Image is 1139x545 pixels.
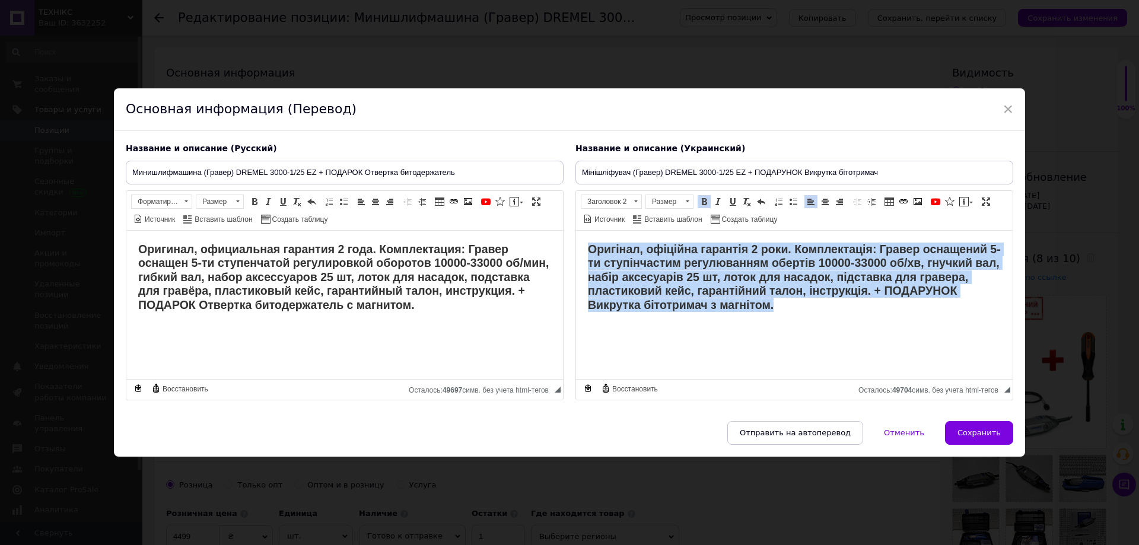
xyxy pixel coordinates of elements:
[1003,99,1013,119] span: ×
[248,195,261,208] a: Полужирный (Ctrl+B)
[462,195,475,208] a: Изображение
[858,383,1004,394] div: Подсчет символов
[943,195,956,208] a: Вставить иконку
[114,88,1025,131] div: Основная информация (Перевод)
[1004,387,1010,393] span: Перетащите для изменения размера
[555,387,561,393] span: Перетащите для изменения размера
[433,195,446,208] a: Таблица
[182,212,254,225] a: Вставить шаблон
[12,12,749,53] body: Визуальный текстовый редактор, 157F7A40-0361-4778-8E9A-2C2D05F15FD7
[787,195,800,208] a: Вставить / удалить маркированный список
[897,195,910,208] a: Вставить/Редактировать ссылку (Ctrl+L)
[726,195,739,208] a: Подчеркнутый (Ctrl+U)
[884,428,924,437] span: Отменить
[772,195,785,208] a: Вставить / удалить нумерованный список
[911,195,924,208] a: Изображение
[957,428,1001,437] span: Сохранить
[369,195,382,208] a: По центру
[819,195,832,208] a: По центру
[479,195,492,208] a: Добавить видео с YouTube
[415,195,428,208] a: Увеличить отступ
[443,386,462,394] span: 49697
[727,421,863,445] button: Отправить на автоперевод
[305,195,318,208] a: Отменить (Ctrl+Z)
[494,195,507,208] a: Вставить иконку
[709,212,780,225] a: Создать таблицу
[929,195,942,208] a: Добавить видео с YouTube
[581,382,594,395] a: Сделать резервную копию сейчас
[979,195,992,208] a: Развернуть
[833,195,846,208] a: По правому краю
[646,195,682,208] span: Размер
[149,382,210,395] a: Восстановить
[945,421,1013,445] button: Сохранить
[161,384,208,394] span: Восстановить
[581,195,642,209] a: Заголовок 2
[401,195,414,208] a: Уменьшить отступ
[593,215,625,225] span: Источник
[712,195,725,208] a: Курсив (Ctrl+I)
[276,195,289,208] a: Подчеркнутый (Ctrl+U)
[132,195,180,208] span: Форматирование
[740,428,851,437] span: Отправить на автоперевод
[631,212,704,225] a: Вставить шаблон
[132,382,145,395] a: Сделать резервную копию сейчас
[323,195,336,208] a: Вставить / удалить нумерованный список
[126,231,563,379] iframe: Визуальный текстовый редактор, 9138601E-5612-4EB2-9A01-1A57E1DD230B
[645,195,693,209] a: Размер
[755,195,768,208] a: Отменить (Ctrl+Z)
[196,195,232,208] span: Размер
[581,195,630,208] span: Заголовок 2
[576,231,1013,379] iframe: Визуальный текстовый редактор, A903E7F0-91DA-468D-8252-D933E0B43933
[599,382,660,395] a: Восстановить
[508,195,525,208] a: Вставить сообщение
[851,195,864,208] a: Уменьшить отступ
[196,195,244,209] a: Размер
[132,212,177,225] a: Источник
[871,421,937,445] button: Отменить
[642,215,702,225] span: Вставить шаблон
[337,195,350,208] a: Вставить / удалить маркированный список
[262,195,275,208] a: Курсив (Ctrl+I)
[143,215,175,225] span: Источник
[957,195,975,208] a: Вставить сообщение
[581,212,626,225] a: Источник
[131,195,192,209] a: Форматирование
[291,195,304,208] a: Убрать форматирование
[530,195,543,208] a: Развернуть
[883,195,896,208] a: Таблица
[698,195,711,208] a: Полужирный (Ctrl+B)
[259,212,330,225] a: Создать таблицу
[740,195,753,208] a: Убрать форматирование
[383,195,396,208] a: По правому краю
[12,12,717,53] strong: Оригинал, официальная гарантия 2 года. Комплектация: Гравер оснащен 5-ти ступенчатой ​​регулировк...
[892,386,912,394] span: 49704
[575,144,745,153] span: Название и описание (Украинский)
[720,215,778,225] span: Создать таблицу
[126,144,277,153] span: Название и описание (Русский)
[447,195,460,208] a: Вставить/Редактировать ссылку (Ctrl+L)
[804,195,817,208] a: По левому краю
[271,215,328,225] span: Создать таблицу
[355,195,368,208] a: По левому краю
[865,195,878,208] a: Увеличить отступ
[193,215,252,225] span: Вставить шаблон
[409,383,555,394] div: Подсчет символов
[610,384,658,394] span: Восстановить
